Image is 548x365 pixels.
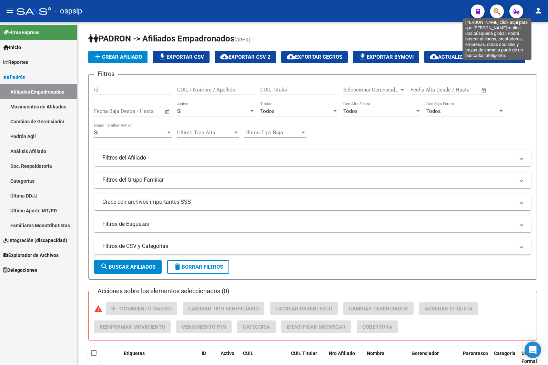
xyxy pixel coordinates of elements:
[343,108,358,114] span: Todos
[357,320,398,333] button: Cobertura
[287,324,346,330] span: Identificar Modificar
[349,306,408,312] span: Cambiar Gerenciador
[102,242,515,250] mat-panel-title: Filtros de CSV y Categorias
[424,51,525,63] button: Actualizar ultimo Empleador
[128,108,162,114] input: Fecha fin
[243,324,270,330] span: Categoria
[215,51,276,63] button: Exportar CSV 2
[94,69,118,79] h3: Filtros
[275,306,332,312] span: Cambiar Parentesco
[3,251,59,259] span: Explorador de Archivos
[6,7,14,15] mat-icon: menu
[100,324,165,330] span: Reinformar Movimiento
[410,87,438,93] input: Fecha inicio
[244,129,300,136] span: Ultimo Tipo Baja
[270,302,338,315] button: Cambiar Parentesco
[358,54,414,60] span: Exportar Bymovi
[534,7,542,15] mat-icon: person
[183,302,264,315] button: Cambiar Tipo Beneficiario
[94,305,102,313] mat-icon: warning
[221,350,234,356] span: Activo
[362,324,392,330] span: Cobertura
[412,350,439,356] span: Gerenciador
[94,54,142,60] span: Crear Afiliado
[110,305,118,313] mat-icon: add
[3,73,26,81] span: Padrón
[182,324,226,330] span: Vencimiento PMI
[54,3,82,19] span: - ospsip
[94,238,531,254] mat-expansion-panel-header: Filtros de CSV y Categorias
[3,44,21,51] span: Inicio
[3,58,28,66] span: Reportes
[124,350,145,356] span: Etiquetas
[94,108,122,114] input: Fecha inicio
[94,129,99,136] span: Si
[237,320,276,333] button: Categoria
[102,220,515,228] mat-panel-title: Filtros de Etiquetas
[173,264,223,270] span: Borrar Filtros
[234,36,251,43] span: (alt+a)
[88,34,234,44] span: PADRON -> Afiliados Empadronados
[100,262,109,271] mat-icon: search
[88,51,148,63] button: Crear Afiliado
[287,54,342,60] span: Exportar GECROS
[425,306,473,312] span: Agregar Etiqueta
[343,87,399,93] span: Seleccionar Gerenciador
[281,51,348,63] button: Exportar GECROS
[220,54,271,60] span: Exportar CSV 2
[329,350,355,356] span: Nro Afiliado
[463,350,488,356] span: Parentesco
[94,150,531,166] mat-expansion-panel-header: Filtros del Afiliado
[3,237,67,244] span: Integración (discapacidad)
[220,52,229,61] mat-icon: cloud_download
[287,52,295,61] mat-icon: cloud_download
[426,108,441,114] span: Todos
[153,51,210,63] button: Exportar CSV
[243,350,253,356] span: CUIL
[94,194,531,210] mat-expansion-panel-header: Cruce con archivos importantes SSS
[3,29,39,36] span: Firma Express
[94,52,102,61] mat-icon: add
[119,306,172,312] span: Movimiento Masivo
[358,52,367,61] mat-icon: file_download
[158,54,204,60] span: Exportar CSV
[188,306,259,312] span: Cambiar Tipo Beneficiario
[177,129,233,136] span: Ultimo Tipo Alta
[167,260,229,274] button: Borrar Filtros
[291,350,317,356] span: CUIL Titular
[106,302,177,315] button: Movimiento Masivo
[525,342,541,358] div: Open Intercom Messenger
[94,286,233,296] h3: Acciones sobre los elementos seleccionados (0)
[94,172,531,188] mat-expansion-panel-header: Filtros del Grupo Familiar
[177,108,182,114] span: Si
[176,320,232,333] button: Vencimiento PMI
[367,350,384,356] span: Nombre
[158,52,166,61] mat-icon: file_download
[445,87,478,93] input: Fecha fin
[164,108,172,116] button: Open calendar
[102,198,515,206] mat-panel-title: Cruce con archivos importantes SSS
[521,350,546,364] span: Ultima Alta Formal
[353,51,419,63] button: Exportar Bymovi
[94,260,162,274] button: Buscar Afiliados
[173,262,182,271] mat-icon: delete
[102,154,515,162] mat-panel-title: Filtros del Afiliado
[343,302,414,315] button: Cambiar Gerenciador
[260,108,275,114] span: Todos
[480,86,488,94] button: Open calendar
[94,216,531,232] mat-expansion-panel-header: Filtros de Etiquetas
[102,176,515,184] mat-panel-title: Filtros del Grupo Familiar
[202,350,206,356] span: ID
[419,302,478,315] button: Agregar Etiqueta
[430,52,438,61] mat-icon: cloud_download
[94,320,171,333] button: Reinformar Movimiento
[3,266,37,274] span: Delegaciones
[494,350,516,356] span: Categoria
[281,320,351,333] button: Identificar Modificar
[100,264,155,270] span: Buscar Afiliados
[430,54,520,60] span: Actualizar ultimo Empleador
